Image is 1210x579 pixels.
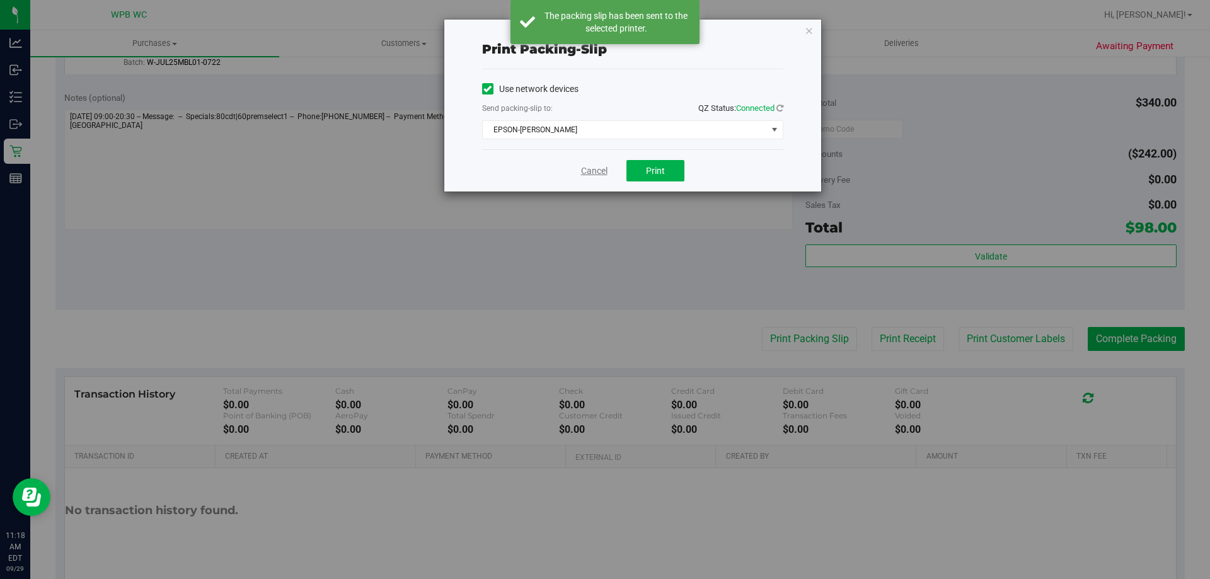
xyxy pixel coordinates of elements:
label: Send packing-slip to: [482,103,553,114]
button: Print [626,160,684,181]
span: EPSON-[PERSON_NAME] [483,121,767,139]
span: Print [646,166,665,176]
iframe: Resource center [13,478,50,516]
span: select [766,121,782,139]
span: Connected [736,103,775,113]
a: Cancel [581,164,608,178]
span: Print packing-slip [482,42,607,57]
div: The packing slip has been sent to the selected printer. [542,9,690,35]
label: Use network devices [482,83,579,96]
span: QZ Status: [698,103,783,113]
